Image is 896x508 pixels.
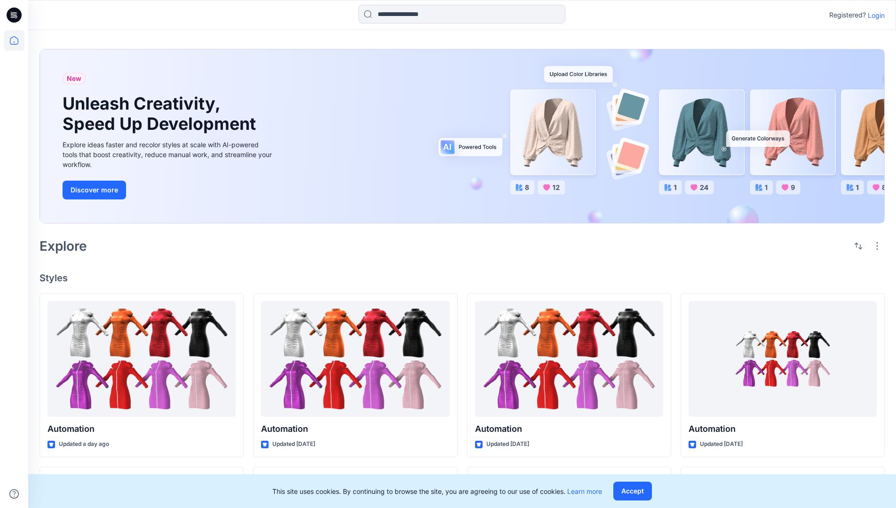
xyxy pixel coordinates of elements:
[613,482,652,500] button: Accept
[700,439,743,449] p: Updated [DATE]
[63,181,126,199] button: Discover more
[48,301,236,417] a: Automation
[261,422,449,436] p: Automation
[272,439,315,449] p: Updated [DATE]
[40,272,885,284] h4: Styles
[689,301,877,417] a: Automation
[67,73,81,84] span: New
[475,301,663,417] a: Automation
[40,238,87,254] h2: Explore
[63,140,274,169] div: Explore ideas faster and recolor styles at scale with AI-powered tools that boost creativity, red...
[689,422,877,436] p: Automation
[475,422,663,436] p: Automation
[567,487,602,495] a: Learn more
[486,439,529,449] p: Updated [DATE]
[59,439,109,449] p: Updated a day ago
[868,10,885,20] p: Login
[829,9,866,21] p: Registered?
[48,422,236,436] p: Automation
[63,94,260,134] h1: Unleash Creativity, Speed Up Development
[272,486,602,496] p: This site uses cookies. By continuing to browse the site, you are agreeing to our use of cookies.
[63,181,274,199] a: Discover more
[261,301,449,417] a: Automation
